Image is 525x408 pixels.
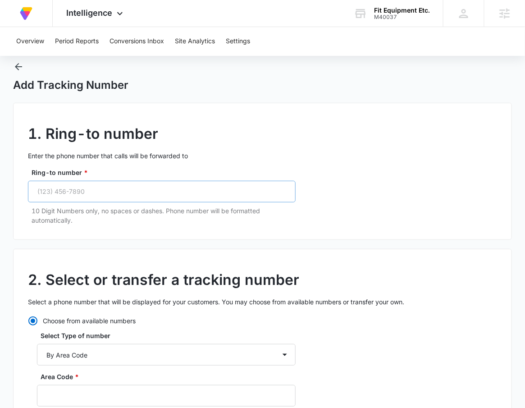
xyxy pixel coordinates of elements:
[16,27,44,56] button: Overview
[66,8,112,18] span: Intelligence
[32,168,299,177] label: Ring-to number
[41,331,299,340] label: Select Type of number
[18,5,34,22] img: Volusion
[28,181,296,202] input: (123) 456-7890
[374,7,430,14] div: account name
[13,78,128,92] h1: Add Tracking Number
[226,27,250,56] button: Settings
[110,27,164,56] button: Conversions Inbox
[28,269,497,291] h2: 2. Select or transfer a tracking number
[28,297,497,307] p: Select a phone number that will be displayed for your customers. You may choose from available nu...
[41,372,299,381] label: Area Code
[28,316,296,325] label: Choose from available numbers
[28,123,497,145] h2: 1. Ring-to number
[55,27,99,56] button: Period Reports
[374,14,430,20] div: account id
[175,27,215,56] button: Site Analytics
[32,206,296,225] p: 10 Digit Numbers only, no spaces or dashes. Phone number will be formatted automatically.
[28,151,497,160] p: Enter the phone number that calls will be forwarded to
